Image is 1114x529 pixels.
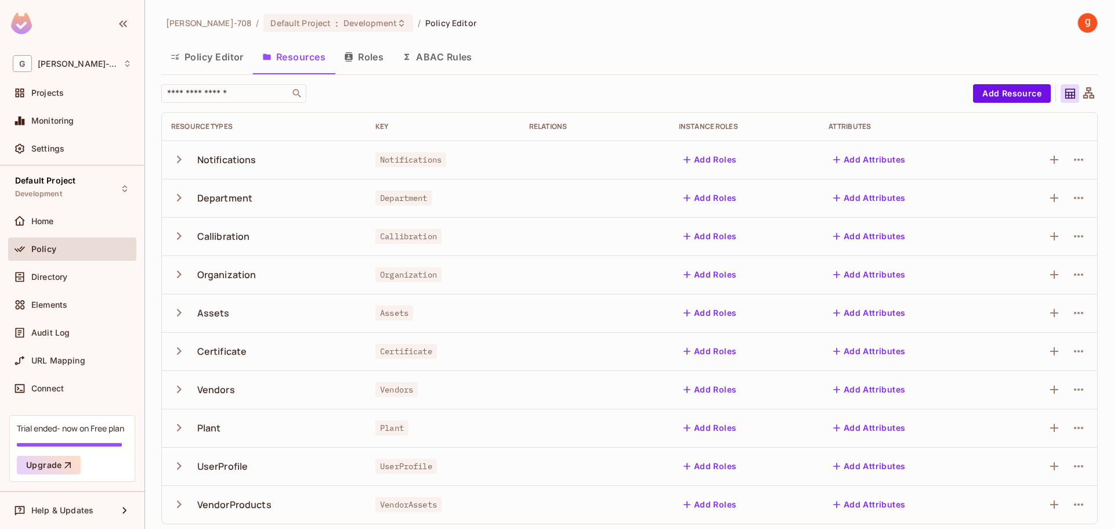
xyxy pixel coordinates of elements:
button: Add Attributes [829,495,910,514]
span: Organization [375,267,442,282]
span: : [335,19,339,28]
span: G [13,55,32,72]
div: Assets [197,307,230,319]
span: VendorAssets [375,497,442,512]
button: Add Roles [679,419,742,437]
li: / [418,17,421,28]
button: ABAC Rules [393,42,482,71]
button: Add Attributes [829,265,910,284]
div: Department [197,192,253,204]
li: / [256,17,259,28]
button: Add Roles [679,495,742,514]
span: URL Mapping [31,356,85,365]
span: Monitoring [31,116,74,125]
div: Instance roles [679,122,810,131]
div: Key [375,122,511,131]
span: Home [31,217,54,226]
button: Roles [335,42,393,71]
button: Add Attributes [829,457,910,476]
span: Plant [375,420,408,436]
div: Organization [197,268,256,281]
span: Department [375,190,432,206]
button: Resources [253,42,335,71]
div: Relations [529,122,660,131]
img: gajanan annamwar [1078,13,1097,33]
button: Add Roles [679,304,742,322]
span: Projects [31,88,64,98]
button: Add Attributes [829,189,910,207]
span: Directory [31,272,67,282]
span: Help & Updates [31,506,93,515]
div: Notifications [197,153,256,166]
span: Workspace: gajanan-708 [38,59,117,69]
div: Attributes [829,122,982,131]
button: Add Roles [679,150,742,169]
button: Add Attributes [829,304,910,322]
span: Default Project [270,17,331,28]
button: Policy Editor [161,42,253,71]
span: Elements [31,300,67,310]
span: UserProfile [375,459,437,474]
span: Development [343,17,397,28]
button: Add Attributes [829,380,910,399]
button: Upgrade [17,456,81,474]
div: VendorProducts [197,498,272,511]
img: SReyMgAAAABJRU5ErkJggg== [11,13,32,34]
div: Resource Types [171,122,357,131]
div: Plant [197,422,221,434]
div: Vendors [197,383,235,396]
span: the active workspace [166,17,251,28]
span: Policy [31,244,56,254]
span: Callibration [375,229,442,244]
button: Add Attributes [829,150,910,169]
button: Add Roles [679,380,742,399]
span: Vendors [375,382,418,397]
button: Add Roles [679,342,742,361]
span: Notifications [375,152,446,167]
button: Add Roles [679,227,742,246]
div: Trial ended- now on Free plan [17,423,124,434]
button: Add Resource [973,84,1051,103]
span: Certificate [375,344,437,359]
span: Audit Log [31,328,70,337]
div: Callibration [197,230,250,243]
div: Certificate [197,345,247,358]
span: Settings [31,144,64,153]
span: Policy Editor [425,17,476,28]
span: Connect [31,384,64,393]
div: UserProfile [197,460,248,473]
button: Add Attributes [829,227,910,246]
button: Add Roles [679,457,742,476]
span: Assets [375,305,413,321]
button: Add Roles [679,189,742,207]
span: Development [15,189,62,199]
button: Add Attributes [829,342,910,361]
button: Add Attributes [829,419,910,437]
span: Default Project [15,176,75,185]
button: Add Roles [679,265,742,284]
